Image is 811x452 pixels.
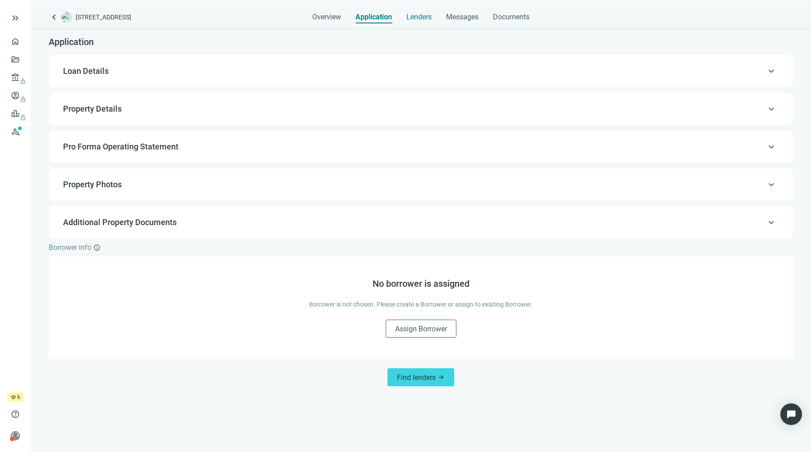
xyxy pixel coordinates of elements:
[406,13,432,22] span: Lenders
[49,36,94,47] span: Application
[61,12,72,23] img: deal-logo
[49,243,91,252] span: Borrower info
[387,368,454,386] button: Find lendersarrow_forward
[11,394,16,400] span: crown
[49,12,59,23] a: keyboard_arrow_left
[446,13,478,21] span: Messages
[76,13,131,22] span: [STREET_ADDRESS]
[17,393,20,402] span: 6
[63,217,177,227] span: Additional Property Documents
[355,13,392,22] span: Application
[93,244,100,251] span: info
[10,13,21,23] button: keyboard_double_arrow_right
[63,104,122,113] span: Property Details
[780,403,802,425] div: Open Intercom Messenger
[386,320,456,338] button: Assign Borrower
[493,13,529,22] span: Documents
[397,373,436,382] span: Find lenders
[63,66,109,76] span: Loan Details
[63,142,178,151] span: Pro Forma Operating Statement
[312,13,341,22] span: Overview
[11,410,20,419] span: help
[395,325,447,333] span: Assign Borrower
[437,374,445,381] span: arrow_forward
[63,180,122,189] span: Property Photos
[373,278,469,289] span: No borrower is assigned
[11,431,20,440] span: person
[309,300,533,309] span: Borrower is not chosen. Please create a Borrower or assign to existing Borrower.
